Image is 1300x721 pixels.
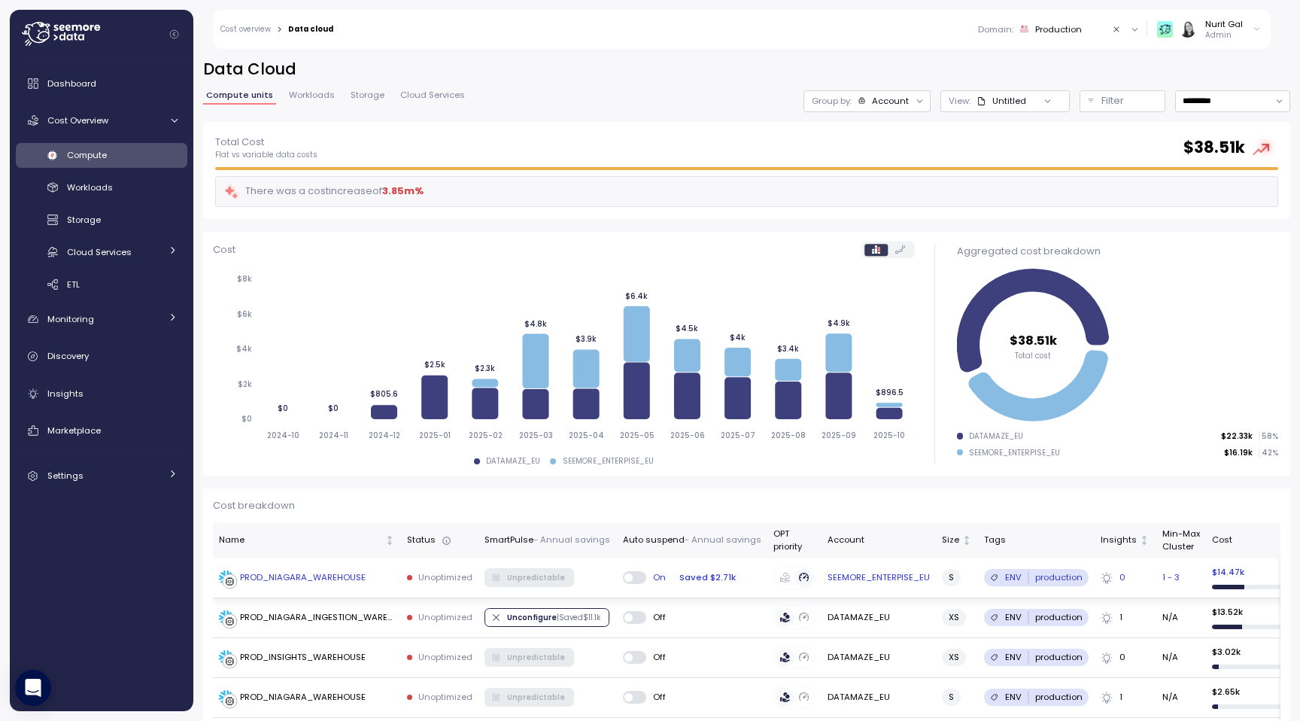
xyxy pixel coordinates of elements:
[1101,651,1150,665] div: 0
[507,649,565,665] span: Unpredictable
[418,691,472,703] p: Unoptimized
[524,319,547,329] tspan: $4.8k
[47,313,94,325] span: Monitoring
[1035,611,1083,623] p: production
[278,403,288,413] tspan: $0
[47,424,101,437] span: Marketplace
[16,461,187,491] a: Settings
[484,608,609,626] button: Unconfigure |Saved$11.1k
[625,291,648,301] tspan: $6.4k
[822,430,856,440] tspan: 2025-09
[16,379,187,409] a: Insights
[351,91,384,99] span: Storage
[419,430,451,440] tspan: 2025-01
[1005,611,1022,623] p: ENV
[1095,523,1156,558] th: InsightsNot sorted
[1162,528,1200,554] div: Min-Max Cluster
[676,324,698,334] tspan: $4.5k
[1157,21,1173,37] img: 65f98ecb31a39d60f1f315eb.PNG
[215,135,317,150] p: Total Cost
[237,309,252,319] tspan: $6k
[47,78,96,90] span: Dashboard
[484,568,574,586] button: Unpredictable
[1035,23,1082,35] div: Production
[812,95,852,107] p: Group by:
[670,430,705,440] tspan: 2025-06
[288,26,333,33] div: Data cloud
[949,95,970,107] p: View :
[619,430,654,440] tspan: 2025-05
[992,95,1026,107] div: Untitled
[424,360,445,370] tspan: $2.5k
[407,534,472,547] div: Status
[771,430,806,440] tspan: 2025-08
[418,571,472,583] p: Unoptimized
[400,91,465,99] span: Cloud Services
[1101,571,1150,585] div: 0
[646,571,667,583] span: On
[1010,332,1057,349] tspan: $38.51k
[241,415,252,424] tspan: $0
[1183,137,1245,159] h2: $ 38.51k
[773,528,816,554] div: OPT priority
[1180,21,1195,37] img: ACg8ocIVugc3DtI--ID6pffOeA5XcvoqExjdOmyrlhjOptQpqjom7zQ=s96-c
[47,470,84,482] span: Settings
[47,114,108,126] span: Cost Overview
[984,534,1089,547] div: Tags
[569,430,604,440] tspan: 2025-04
[673,570,742,585] div: Saved $2.71k
[822,678,936,718] td: DATAMAZE_EU
[1156,638,1205,678] td: N/A
[1035,691,1083,703] p: production
[949,689,954,705] span: S
[16,208,187,233] a: Storage
[237,275,252,284] tspan: $8k
[16,143,187,168] a: Compute
[47,388,84,400] span: Insights
[267,430,299,440] tspan: 2024-10
[969,448,1060,458] div: SEEMORE_ENTERPISE_EU
[1005,651,1022,663] p: ENV
[16,68,187,99] a: Dashboard
[220,26,271,33] a: Cost overview
[646,611,667,623] span: Off
[240,571,366,585] div: PROD_NIAGARA_WAREHOUSE
[1205,18,1243,30] div: Nurit Gal
[507,689,565,705] span: Unpredictable
[822,598,936,638] td: DATAMAZE_EU
[1101,611,1150,625] div: 1
[533,534,610,547] p: - Annual savings
[822,558,936,598] td: SEEMORE_ENTERPISE_EU
[507,569,565,586] span: Unpredictable
[1080,90,1165,112] button: Filter
[873,430,905,440] tspan: 2025-10
[223,183,424,200] div: There was a cost increase of
[949,650,959,665] span: XS
[730,333,746,342] tspan: $4k
[165,29,184,40] button: Collapse navigation
[328,403,339,413] tspan: $0
[1156,598,1205,638] td: N/A
[646,651,667,663] span: Off
[486,456,540,467] div: DATAMAZE_EU
[67,246,132,258] span: Cloud Services
[949,570,954,586] span: S
[1035,571,1083,583] p: production
[828,534,930,547] div: Account
[384,535,395,546] div: Not sorted
[1005,691,1022,703] p: ENV
[978,23,1013,35] p: Domain :
[519,430,553,440] tspan: 2025-03
[418,611,472,623] p: Unoptimized
[369,430,400,440] tspan: 2024-12
[484,648,574,666] button: Unpredictable
[1259,448,1277,458] p: 42 %
[236,345,252,354] tspan: $4k
[685,534,761,547] p: - Annual savings
[961,535,972,546] div: Not sorted
[872,95,909,107] div: Account
[563,456,654,467] div: SEEMORE_ENTERPISE_EU
[1101,691,1150,704] div: 1
[67,181,113,193] span: Workloads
